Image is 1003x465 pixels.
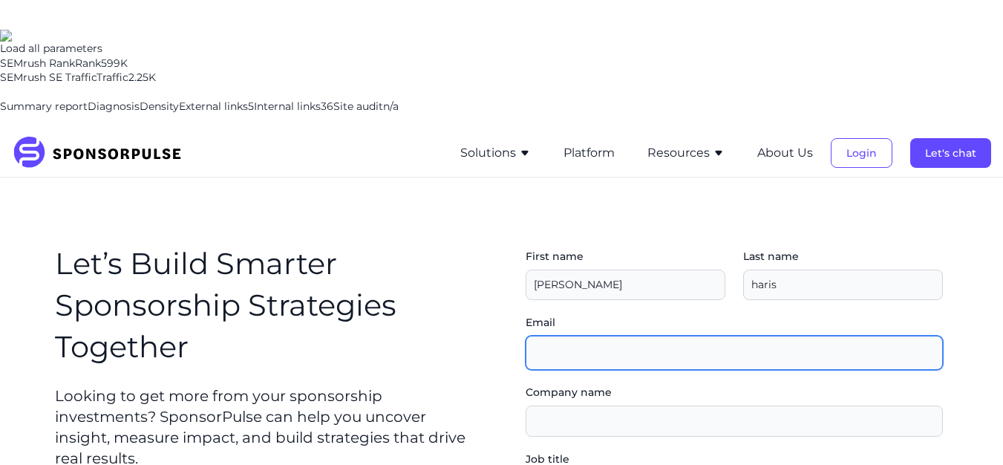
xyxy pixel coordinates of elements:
span: Traffic [97,71,128,84]
label: Last name [743,249,943,264]
span: 5 [248,100,254,113]
a: Login [831,146,892,160]
button: Let's chat [910,138,991,168]
a: Site auditn/a [333,100,399,113]
span: Diagnosis [88,100,140,113]
a: Platform [563,146,615,160]
span: n/a [383,100,399,113]
button: Platform [563,144,615,162]
label: Company name [526,385,943,400]
h1: Let’s Build Smarter Sponsorship Strategies Together [55,243,484,368]
span: 36 [321,100,333,113]
a: About Us [757,146,813,160]
button: About Us [757,144,813,162]
span: Density [140,100,179,113]
a: 2.25K [128,71,156,84]
span: Site audit [333,100,383,113]
iframe: Chat Widget [929,394,1003,465]
span: External links [179,100,248,113]
button: Solutions [460,144,531,162]
button: Resources [647,144,725,162]
a: Let's chat [910,146,991,160]
label: Email [526,315,943,330]
button: Login [831,138,892,168]
label: First name [526,249,725,264]
span: Internal links [254,100,321,113]
img: SponsorPulse [12,137,192,169]
span: Rank [75,56,101,70]
a: 599K [101,56,128,70]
